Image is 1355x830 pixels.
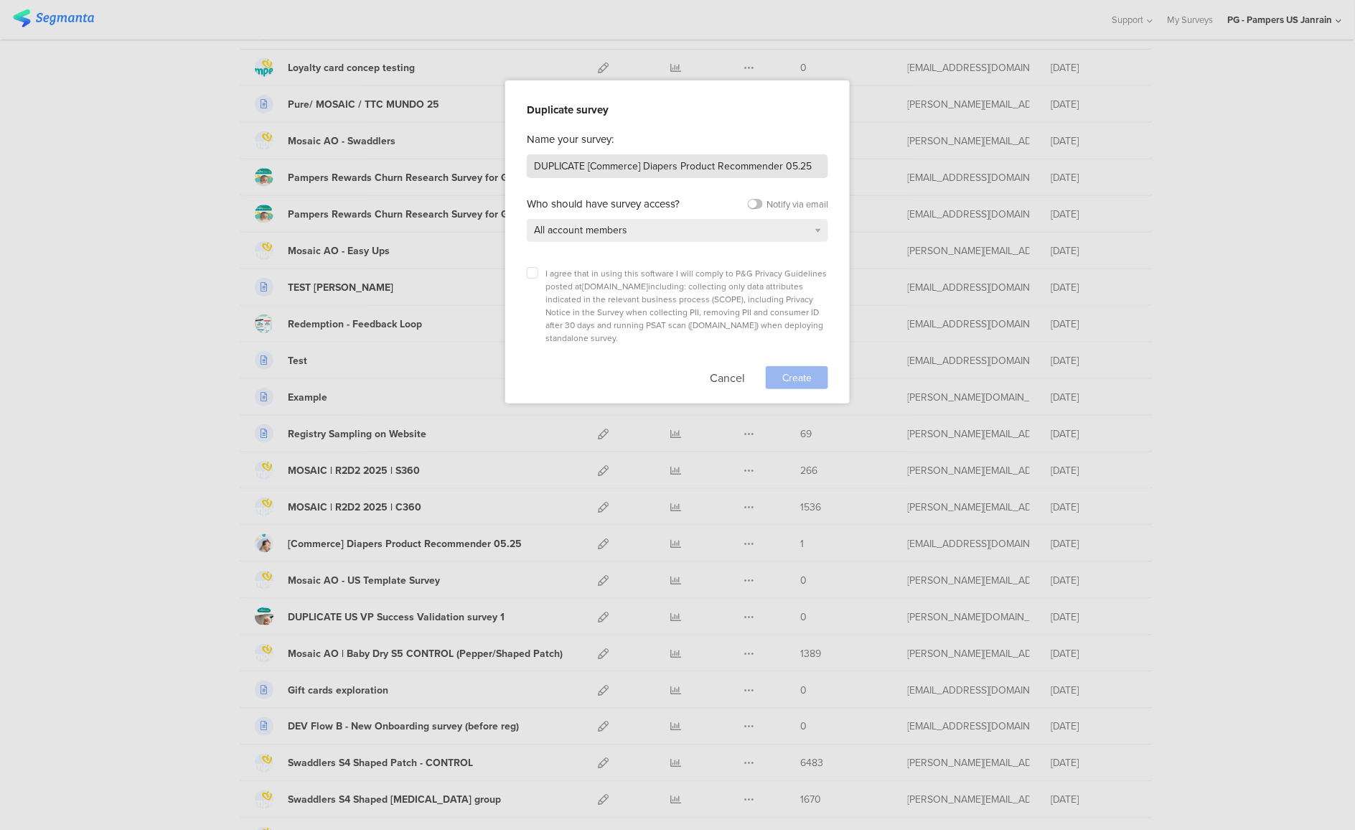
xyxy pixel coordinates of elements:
[710,366,745,389] button: Cancel
[545,267,827,345] span: I agree that in using this software I will comply to P&G Privacy Guidelines posted at including: ...
[690,319,756,332] a: [DOMAIN_NAME]
[582,280,648,293] a: [DOMAIN_NAME]
[527,196,680,212] div: Who should have survey access?
[766,197,828,211] div: Notify via email
[527,102,828,118] div: Duplicate survey
[527,131,828,147] div: Name your survey:
[534,223,627,238] span: All account members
